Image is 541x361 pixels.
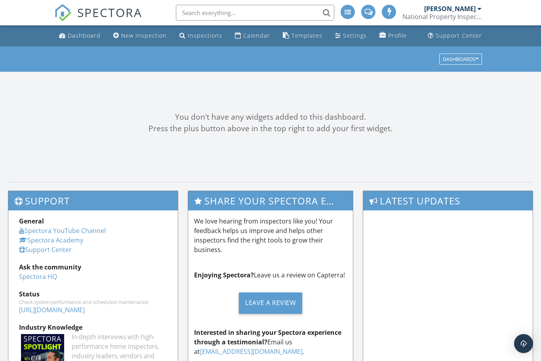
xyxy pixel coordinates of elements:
a: Inspections [176,29,225,43]
div: New Inspection [121,32,167,39]
div: Dashboard [68,32,101,39]
img: The Best Home Inspection Software - Spectora [54,4,72,21]
div: Check system performance and scheduled maintenance. [19,299,167,305]
div: Open Intercom Messenger [514,334,533,353]
div: Leave a Review [239,292,302,314]
p: Leave us a review on Capterra! [194,270,347,280]
a: Leave a Review [194,286,347,320]
a: Dashboard [56,29,104,43]
div: Status [19,289,167,299]
div: Calendar [243,32,270,39]
a: New Inspection [110,29,170,43]
a: Spectora YouTube Channel [19,226,106,235]
a: Profile [376,29,410,43]
a: Settings [332,29,370,43]
h3: Support [8,191,178,210]
strong: Enjoying Spectora? [194,271,254,279]
div: Press the plus button above in the top right to add your first widget. [8,123,533,134]
div: Dashboards [443,56,478,62]
p: Email us at . [194,328,347,356]
div: You don't have any widgets added to this dashboard. [8,111,533,123]
strong: General [19,217,44,225]
a: [URL][DOMAIN_NAME] [19,306,85,314]
div: Industry Knowledge [19,323,167,332]
button: Dashboards [439,53,482,65]
strong: Interested in sharing your Spectora experience through a testimonial? [194,328,341,346]
input: Search everything... [176,5,334,21]
div: [PERSON_NAME] [424,5,476,13]
a: [EMAIL_ADDRESS][DOMAIN_NAME] [200,347,303,356]
div: Templates [291,32,322,39]
div: Ask the community [19,262,167,272]
div: Support Center [436,32,482,39]
p: We love hearing from inspectors like you! Your feedback helps us improve and helps other inspecto... [194,216,347,254]
a: Support Center [425,29,485,43]
div: Inspections [188,32,222,39]
h3: Latest Updates [363,191,533,210]
div: National Property Inspections [402,13,482,21]
a: SPECTORA [54,11,142,27]
a: Calendar [232,29,273,43]
a: Spectora HQ [19,272,57,281]
h3: Share Your Spectora Experience [188,191,353,210]
a: Support Center [19,245,72,254]
div: Profile [388,32,407,39]
a: Templates [280,29,326,43]
span: SPECTORA [77,4,142,21]
a: Spectora Academy [19,236,83,244]
div: Settings [343,32,367,39]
